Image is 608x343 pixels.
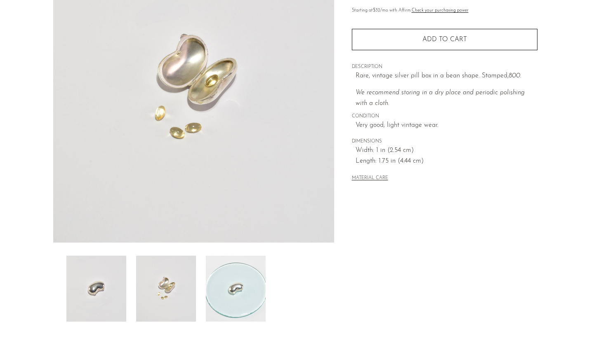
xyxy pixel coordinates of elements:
p: Starting at /mo with Affirm. [352,7,537,14]
span: Length: 1.75 in (4.44 cm) [356,156,537,167]
span: CONDITION [352,113,537,120]
img: Silver Bean Pill Box [66,256,126,322]
span: Width: 1 in (2.54 cm) [356,145,537,156]
a: Check your purchasing power - Learn more about Affirm Financing (opens in modal) [412,8,469,13]
span: DESCRIPTION [352,63,537,71]
img: Silver Bean Pill Box [136,256,196,322]
i: We recommend storing in a dry place and periodic polishing with a cloth. [356,89,525,107]
span: DIMENSIONS [352,138,537,145]
span: Add to cart [422,36,467,44]
button: MATERIAL CARE [352,175,388,182]
span: Very good; light vintage wear. [356,120,537,131]
button: Add to cart [352,29,537,50]
span: $32 [373,8,380,13]
img: Silver Bean Pill Box [206,256,266,322]
p: Rare, vintage silver pill box in a bean shape. Stamped, [356,71,537,82]
em: 800. [509,72,521,79]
